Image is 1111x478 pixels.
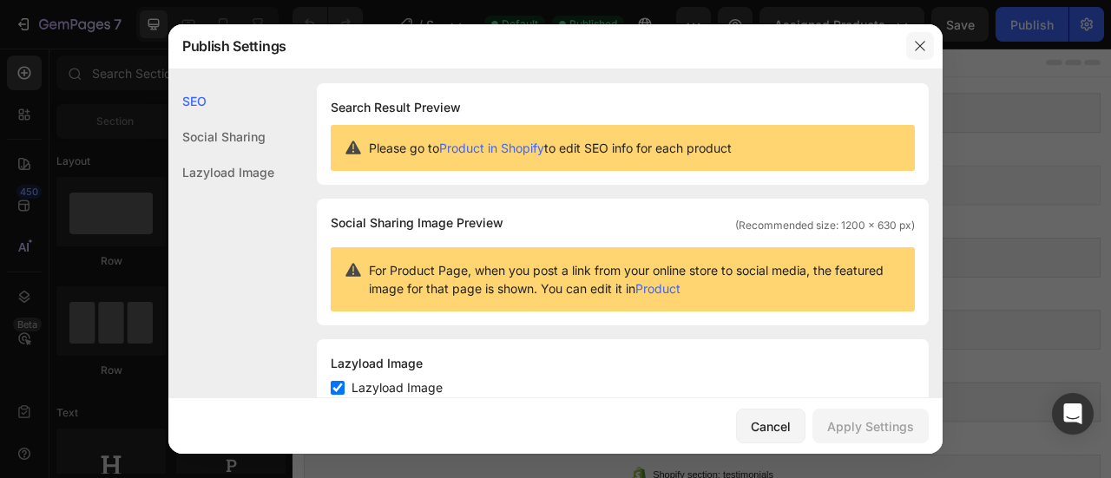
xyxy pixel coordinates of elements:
[827,417,914,435] div: Apply Settings
[736,409,805,443] button: Cancel
[369,139,732,157] span: Please go to to edit SEO info for each product
[489,163,581,184] span: Related products
[635,281,680,296] a: Product
[751,417,791,435] div: Cancel
[439,141,544,155] a: Product in Shopify
[441,347,628,368] span: Shopify section: icons-with-content
[168,23,897,69] div: Publish Settings
[446,255,624,276] span: Shopify section: custom-columns
[331,353,915,374] div: Lazyload Image
[369,261,901,298] span: For Product Page, when you post a link from your online store to social media, the featured image...
[1052,393,1094,435] div: Open Intercom Messenger
[735,218,915,233] span: (Recommended size: 1200 x 630 px)
[168,154,274,190] div: Lazyload Image
[457,439,613,460] span: Shopify section: image-slider
[331,213,503,233] span: Social Sharing Image Preview
[168,119,274,154] div: Social Sharing
[482,71,587,92] span: Product information
[352,377,443,398] span: Lazyload Image
[331,97,915,118] h1: Search Result Preview
[168,83,274,119] div: SEO
[812,409,929,443] button: Apply Settings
